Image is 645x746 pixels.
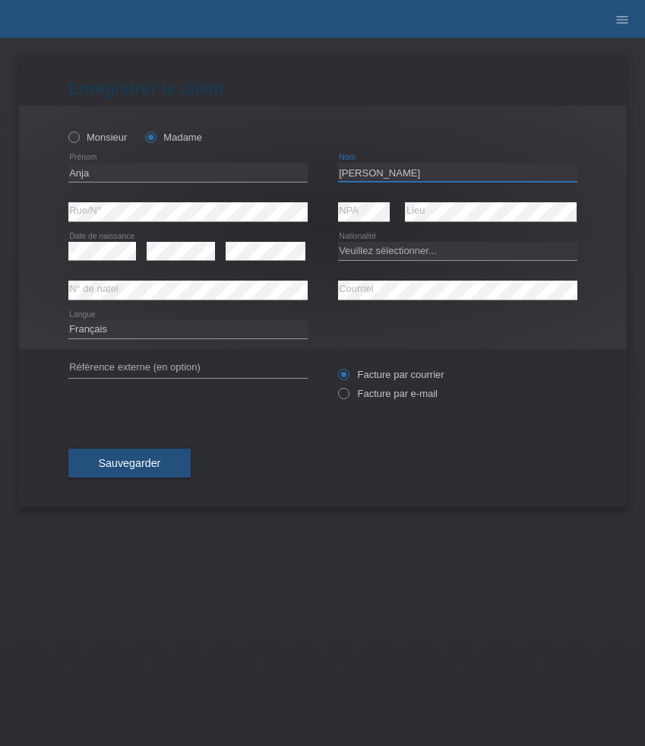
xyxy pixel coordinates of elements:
[68,79,577,98] h1: Enregistrer le client
[338,369,444,380] label: Facture par courrier
[145,132,155,141] input: Madame
[338,388,348,407] input: Facture par e-mail
[338,369,348,388] input: Facture par courrier
[99,457,161,469] span: Sauvegarder
[607,14,637,24] a: menu
[145,132,202,143] label: Madame
[68,132,78,141] input: Monsieur
[338,388,438,399] label: Facture par e-mail
[615,12,630,27] i: menu
[68,449,191,478] button: Sauvegarder
[68,132,128,143] label: Monsieur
